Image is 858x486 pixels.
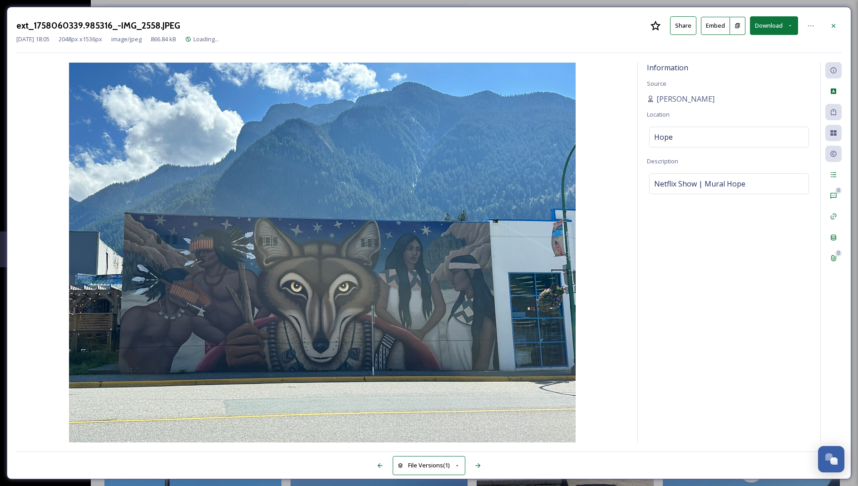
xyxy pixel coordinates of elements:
span: image/jpeg [111,35,142,44]
span: Information [647,63,688,73]
button: Open Chat [818,446,844,472]
img: -IMG_2558.JPEG [16,63,628,442]
div: 0 [835,250,842,256]
span: Source [647,79,666,88]
button: Share [670,16,696,35]
h3: ext_1758060339.985316_-IMG_2558.JPEG [16,19,180,32]
span: [DATE] 18:05 [16,35,49,44]
span: Description [647,157,678,165]
span: Location [647,110,670,118]
button: File Versions(1) [393,456,465,475]
span: Loading... [193,35,219,43]
span: Netflix Show | Mural Hope [654,178,745,189]
span: 2048 px x 1536 px [59,35,102,44]
span: [PERSON_NAME] [656,93,715,104]
span: Hope [654,132,673,142]
span: 866.84 kB [151,35,176,44]
button: Download [750,16,798,35]
button: Embed [701,17,730,35]
div: 0 [835,187,842,194]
